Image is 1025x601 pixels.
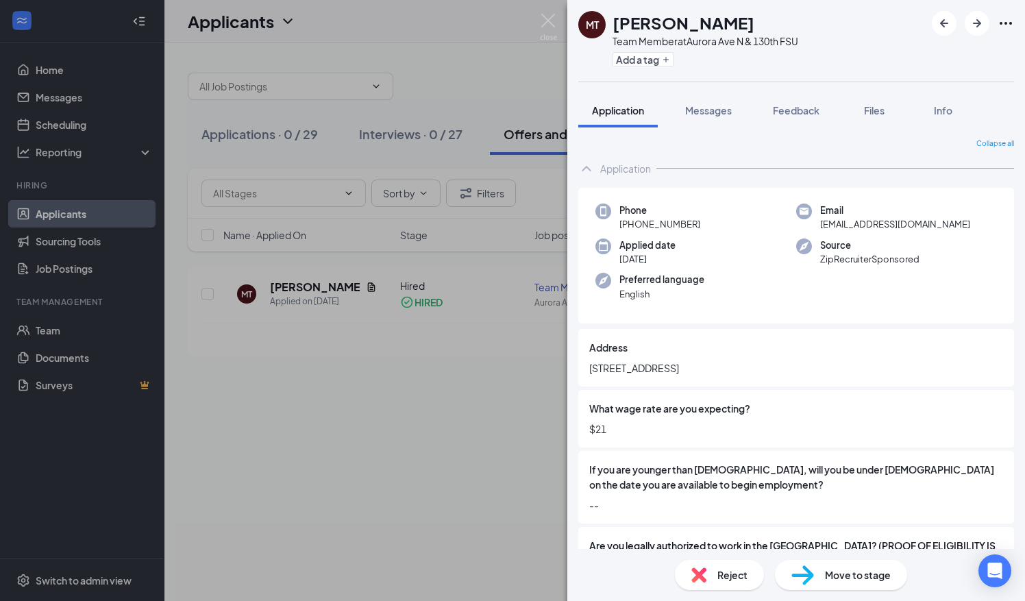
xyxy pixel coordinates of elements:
[589,401,750,416] span: What wage rate are you expecting?
[613,34,798,48] div: Team Member at Aurora Ave N & 130th FSU
[965,11,989,36] button: ArrowRight
[662,56,670,64] svg: Plus
[589,421,1003,437] span: $21
[592,104,644,116] span: Application
[820,252,919,266] span: ZipRecruiterSponsored
[600,162,651,175] div: Application
[619,204,700,217] span: Phone
[619,252,676,266] span: [DATE]
[825,567,891,582] span: Move to stage
[589,498,1003,513] span: --
[589,340,628,355] span: Address
[619,273,704,286] span: Preferred language
[578,160,595,177] svg: ChevronUp
[820,238,919,252] span: Source
[934,104,952,116] span: Info
[773,104,819,116] span: Feedback
[589,538,1003,568] span: Are you legally authorized to work in the [GEOGRAPHIC_DATA]? (PROOF OF ELIGIBILITY IS REQUIRED UP...
[936,15,952,32] svg: ArrowLeftNew
[685,104,732,116] span: Messages
[820,217,970,231] span: [EMAIL_ADDRESS][DOMAIN_NAME]
[613,52,674,66] button: PlusAdd a tag
[589,360,1003,376] span: [STREET_ADDRESS]
[998,15,1014,32] svg: Ellipses
[864,104,885,116] span: Files
[932,11,956,36] button: ArrowLeftNew
[613,11,754,34] h1: [PERSON_NAME]
[619,238,676,252] span: Applied date
[969,15,985,32] svg: ArrowRight
[978,554,1011,587] div: Open Intercom Messenger
[976,138,1014,149] span: Collapse all
[619,217,700,231] span: [PHONE_NUMBER]
[717,567,748,582] span: Reject
[586,18,599,32] div: MT
[820,204,970,217] span: Email
[619,287,704,301] span: English
[589,462,1003,492] span: If you are younger than [DEMOGRAPHIC_DATA], will you be under [DEMOGRAPHIC_DATA] on the date you ...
